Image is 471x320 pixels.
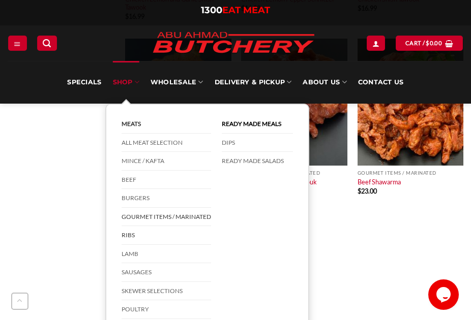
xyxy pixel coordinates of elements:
a: DIPS [222,134,293,152]
a: Poultry [122,300,211,319]
a: Login [367,36,385,50]
a: Lamb [122,245,211,264]
a: Ready Made Meals [222,115,293,134]
bdi: 0.00 [426,40,442,46]
a: 1300EAT MEAT [201,5,270,16]
bdi: 23.00 [358,187,377,195]
a: Ribs [122,226,211,245]
a: Beef Shawarma [358,178,401,186]
a: Menu [8,36,26,50]
span: Cart / [405,39,442,48]
a: Specials [67,61,101,104]
a: All Meat Selection [122,134,211,152]
a: Meats [122,115,211,134]
span: $ [426,39,429,48]
a: Wholesale [151,61,203,104]
a: Contact Us [358,61,404,104]
span: EAT MEAT [222,5,270,16]
a: SHOP [113,61,139,104]
span: 1300 [201,5,222,16]
iframe: chat widget [428,279,461,310]
a: Delivery & Pickup [215,61,292,104]
a: Ready Made Salads [222,152,293,170]
img: Abu Ahmad Butchery [144,25,322,61]
a: Search [37,36,56,50]
span: $ [358,187,361,195]
a: Beef [122,171,211,189]
p: Gourmet Items / Marinated [358,170,464,176]
a: Gourmet Items / Marinated [122,208,211,227]
a: About Us [303,61,346,104]
button: Go to top [11,293,28,310]
a: Mince / Kafta [122,152,211,171]
a: Skewer Selections [122,282,211,301]
a: View cart [396,36,463,50]
a: Burgers [122,189,211,208]
a: Sausages [122,263,211,282]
